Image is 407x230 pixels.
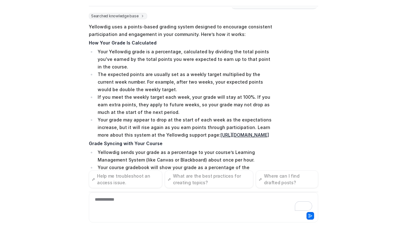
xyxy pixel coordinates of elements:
[89,170,162,188] button: Help me troubleshoot an access issue.
[89,23,273,38] p: Yellowdig uses a points-based grading system designed to encourage consistent participation and e...
[96,71,273,93] li: The expected points are usually set as a weekly target multiplied by the current week number. For...
[89,13,147,19] span: Searched knowledge base
[89,40,157,45] strong: How Your Grade Is Calculated
[256,170,318,188] button: Where can I find drafted posts?
[96,149,273,164] li: Yellowdig sends your grade as a percentage to your course’s Learning Management System (like Canv...
[221,132,269,138] a: [URL][DOMAIN_NAME]
[96,116,273,139] li: Your grade may appear to drop at the start of each week as the expectations increase, but it will...
[89,141,163,146] strong: Grade Syncing with Your Course
[96,48,273,71] li: Your Yellowdig grade is a percentage, calculated by dividing the total points you've earned by th...
[96,164,273,186] li: Your course gradebook will show your grade as a percentage of the assignment’s total points (e.g....
[165,170,253,188] button: What are the best practices for creating topics?
[96,93,273,116] li: If you meet the weekly target each week, your grade will stay at 100%. If you earn extra points, ...
[90,196,317,211] div: To enrich screen reader interactions, please activate Accessibility in Grammarly extension settings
